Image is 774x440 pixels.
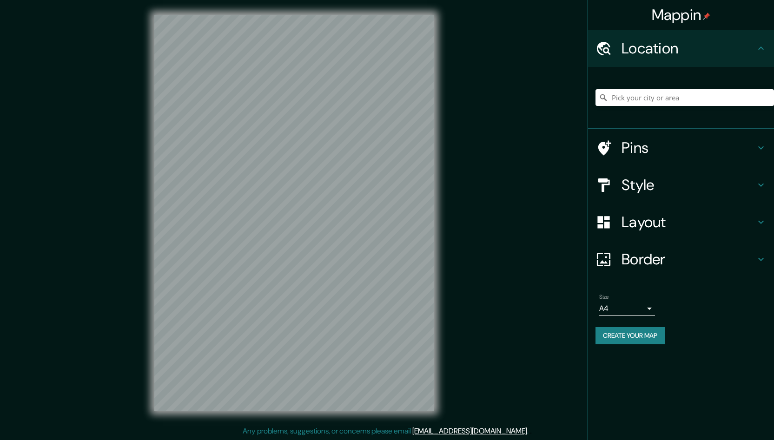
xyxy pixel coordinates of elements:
[529,426,530,437] div: .
[622,250,755,269] h4: Border
[412,426,527,436] a: [EMAIL_ADDRESS][DOMAIN_NAME]
[622,138,755,157] h4: Pins
[595,327,665,344] button: Create your map
[599,293,609,301] label: Size
[154,15,434,411] canvas: Map
[243,426,529,437] p: Any problems, suggestions, or concerns please email .
[622,39,755,58] h4: Location
[599,301,655,316] div: A4
[703,13,710,20] img: pin-icon.png
[595,89,774,106] input: Pick your city or area
[691,404,764,430] iframe: Help widget launcher
[588,166,774,204] div: Style
[588,129,774,166] div: Pins
[588,30,774,67] div: Location
[622,176,755,194] h4: Style
[588,241,774,278] div: Border
[588,204,774,241] div: Layout
[652,6,711,24] h4: Mappin
[622,213,755,231] h4: Layout
[530,426,532,437] div: .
